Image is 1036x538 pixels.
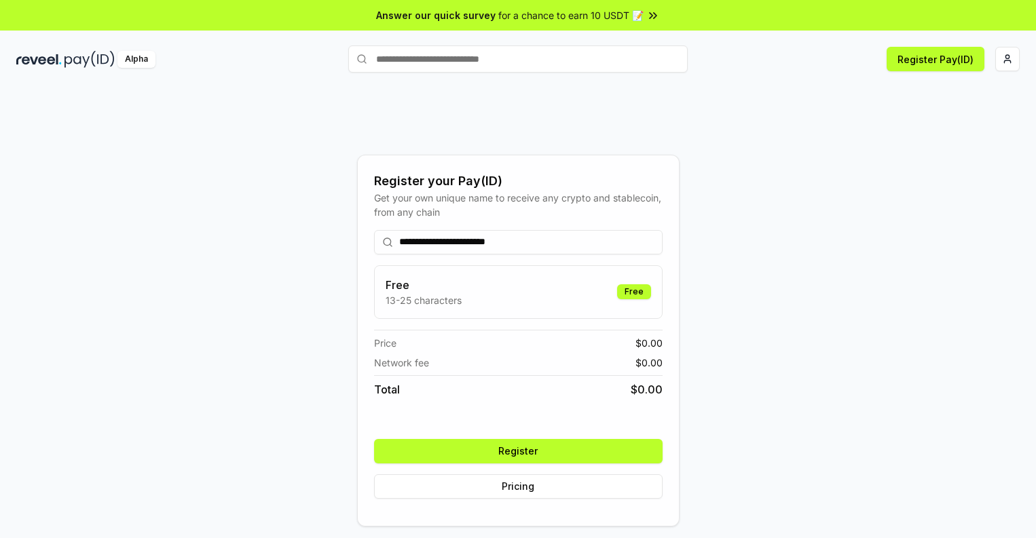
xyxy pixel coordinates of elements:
[635,336,663,350] span: $ 0.00
[374,191,663,219] div: Get your own unique name to receive any crypto and stablecoin, from any chain
[887,47,984,71] button: Register Pay(ID)
[635,356,663,370] span: $ 0.00
[374,381,400,398] span: Total
[386,293,462,307] p: 13-25 characters
[376,8,496,22] span: Answer our quick survey
[374,474,663,499] button: Pricing
[631,381,663,398] span: $ 0.00
[16,51,62,68] img: reveel_dark
[374,172,663,191] div: Register your Pay(ID)
[374,356,429,370] span: Network fee
[386,277,462,293] h3: Free
[374,439,663,463] button: Register
[374,336,396,350] span: Price
[117,51,155,68] div: Alpha
[617,284,651,299] div: Free
[64,51,115,68] img: pay_id
[498,8,644,22] span: for a chance to earn 10 USDT 📝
